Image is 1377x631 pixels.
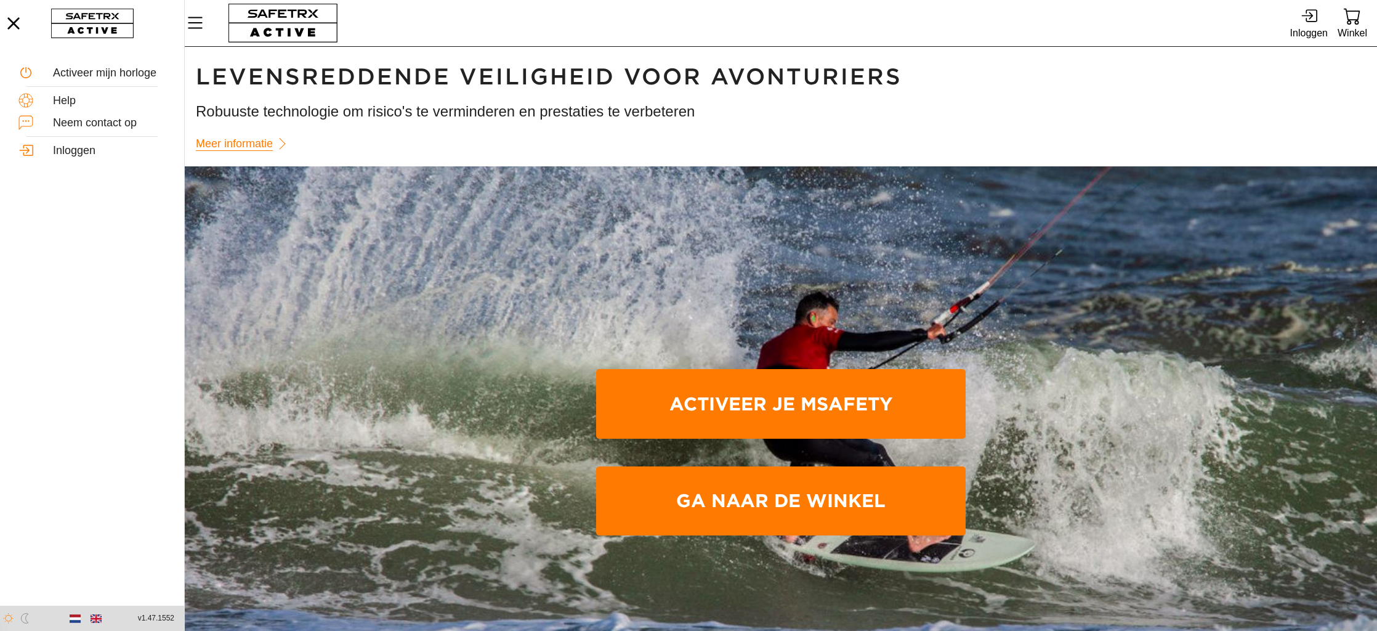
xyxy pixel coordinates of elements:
[53,67,166,80] div: Activeer mijn horloge
[53,116,166,130] div: Neem contact op
[606,469,956,534] span: Ga naar de winkel
[596,369,966,439] a: Activeer je mSafety
[196,101,1366,122] h3: Robuuste technologie om risico's te verminderen en prestaties te verbeteren
[606,372,956,436] span: Activeer je mSafety
[53,94,166,108] div: Help
[53,144,166,158] div: Inloggen
[196,134,273,153] span: Meer informatie
[3,613,14,624] img: ModeLight.svg
[86,608,107,629] button: English
[185,10,216,36] button: Menu
[1290,25,1328,41] div: Inloggen
[18,93,33,108] img: Help.svg
[196,63,1366,91] h1: Levensreddende veiligheid voor avonturiers
[138,612,174,625] span: v1.47.1552
[1338,25,1367,41] div: Winkel
[131,608,182,629] button: v1.47.1552
[596,466,966,536] a: Ga naar de winkel
[70,613,81,624] img: nl.svg
[196,132,295,156] a: Meer informatie
[65,608,86,629] button: Dutch
[18,115,33,130] img: ContactUs.svg
[91,613,102,624] img: en.svg
[20,613,30,624] img: ModeDark.svg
